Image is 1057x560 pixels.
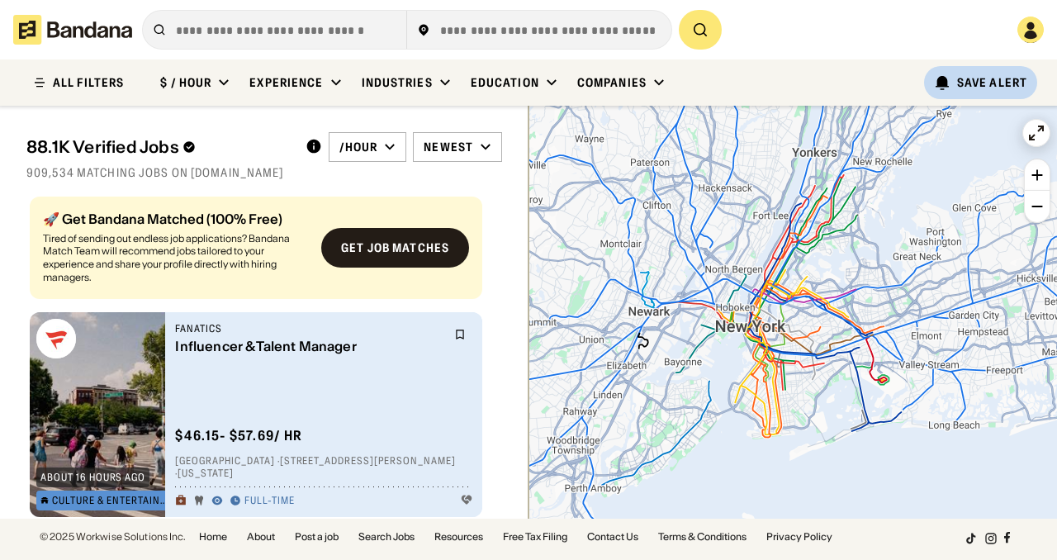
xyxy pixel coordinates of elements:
h3: Style [7,52,241,70]
div: Get job matches [341,242,449,254]
span: 16 px [20,115,46,129]
div: Save Alert [957,75,1027,90]
div: Influencer & Talent Manager [175,339,444,354]
div: Education [471,75,539,90]
a: Terms & Conditions [658,532,747,542]
div: $ / hour [160,75,211,90]
a: Free Tax Filing [503,532,567,542]
a: Resources [434,532,483,542]
div: $ 46.15 - $57.69 / hr [175,427,302,444]
div: Tired of sending out endless job applications? Bandana Match Team will recommend jobs tailored to... [43,232,308,283]
div: 909,534 matching jobs on [DOMAIN_NAME] [26,165,502,180]
a: Post a job [295,532,339,542]
div: Fanatics [175,322,444,335]
div: about 16 hours ago [40,472,145,482]
div: /hour [339,140,378,154]
div: Outline [7,7,241,21]
a: Home [199,532,227,542]
div: ALL FILTERS [53,77,124,88]
img: Bandana logotype [13,15,132,45]
label: Font Size [7,100,57,114]
div: Full-time [244,495,295,508]
div: 🚀 Get Bandana Matched (100% Free) [43,212,308,225]
div: Companies [577,75,647,90]
a: Back to Top [25,21,89,36]
div: © 2025 Workwise Solutions Inc. [40,532,186,542]
div: [GEOGRAPHIC_DATA] · [STREET_ADDRESS][PERSON_NAME] · [US_STATE] [175,454,472,480]
div: 88.1K Verified Jobs [26,137,292,157]
div: grid [26,190,502,519]
div: Industries [362,75,433,90]
img: Fanatics logo [36,319,76,358]
a: Privacy Policy [766,532,832,542]
div: Culture & Entertainment [52,496,168,505]
div: Experience [249,75,323,90]
a: Contact Us [587,532,638,542]
div: Newest [424,140,473,154]
a: About [247,532,275,542]
a: Search Jobs [358,532,415,542]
